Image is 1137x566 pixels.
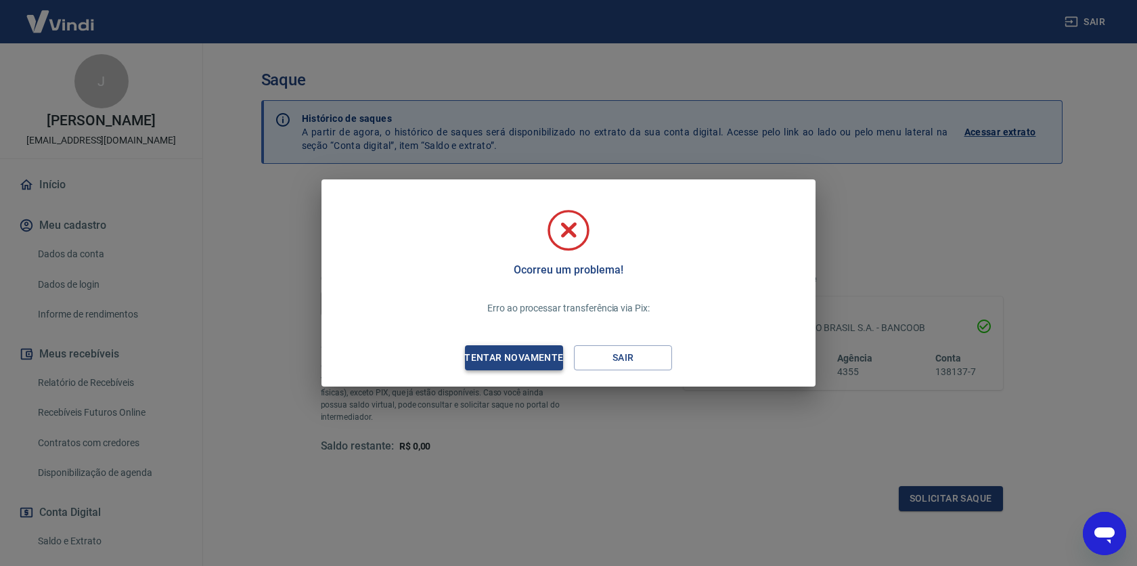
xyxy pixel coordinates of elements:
p: Erro ao processar transferência via Pix: [487,301,650,315]
div: Tentar novamente [448,349,579,366]
h5: Ocorreu um problema! [514,263,623,277]
button: Sair [574,345,672,370]
iframe: Botão para abrir a janela de mensagens [1083,512,1126,555]
button: Tentar novamente [465,345,563,370]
